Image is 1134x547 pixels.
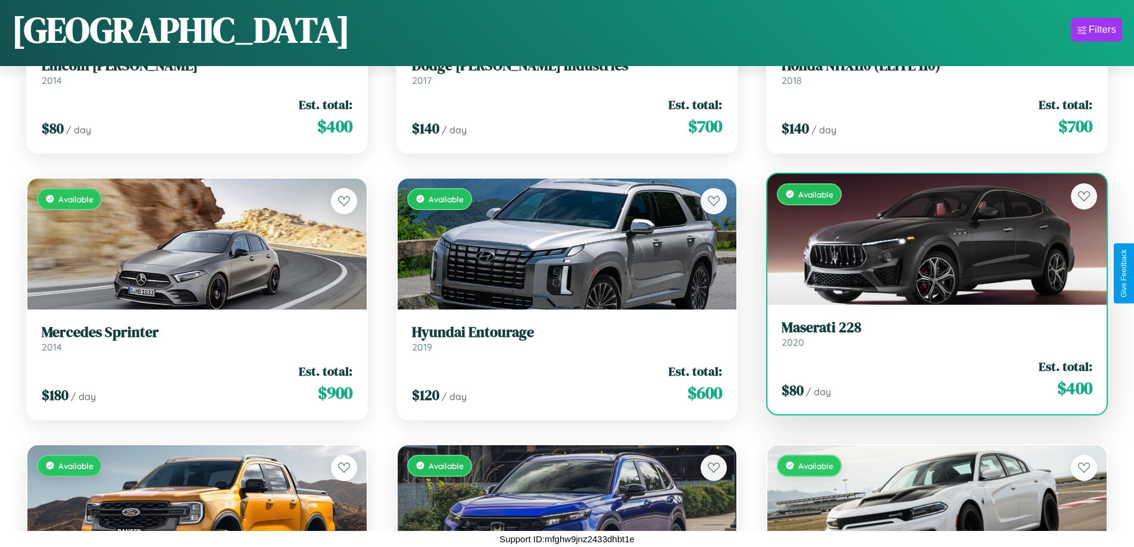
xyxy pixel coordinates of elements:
span: / day [71,390,96,402]
span: $ 80 [782,380,804,400]
span: 2019 [412,341,432,353]
h3: Mercedes Sprinter [42,324,352,341]
span: Available [798,189,833,199]
div: Filters [1089,24,1116,36]
span: $ 140 [782,118,809,138]
span: $ 180 [42,385,68,405]
h3: Honda NHX110 (ELITE 110) [782,57,1092,74]
span: Available [58,194,93,204]
span: / day [806,386,831,398]
span: $ 600 [688,381,722,405]
a: Honda NHX110 (ELITE 110)2018 [782,57,1092,86]
span: Est. total: [668,362,722,380]
a: Dodge [PERSON_NAME] Industries2017 [412,57,723,86]
span: 2014 [42,341,62,353]
span: Est. total: [1039,96,1092,113]
span: $ 700 [1058,114,1092,138]
button: Filters [1071,18,1122,42]
span: $ 120 [412,385,439,405]
h1: [GEOGRAPHIC_DATA] [12,5,350,54]
span: 2018 [782,74,802,86]
span: $ 700 [688,114,722,138]
span: $ 400 [1057,376,1092,400]
span: / day [442,390,467,402]
span: 2017 [412,74,432,86]
span: Est. total: [299,362,352,380]
a: Lincoln [PERSON_NAME]2014 [42,57,352,86]
h3: Hyundai Entourage [412,324,723,341]
span: / day [66,124,91,136]
a: Maserati 2282020 [782,319,1092,348]
span: 2020 [782,336,804,348]
span: / day [811,124,836,136]
a: Mercedes Sprinter2014 [42,324,352,353]
h3: Maserati 228 [782,319,1092,336]
p: Support ID: mfghw9jnz2433dhbt1e [499,531,635,547]
span: Available [429,194,464,204]
a: Hyundai Entourage2019 [412,324,723,353]
span: $ 400 [317,114,352,138]
span: Available [798,461,833,471]
span: Available [429,461,464,471]
span: Est. total: [668,96,722,113]
span: 2014 [42,74,62,86]
h3: Dodge [PERSON_NAME] Industries [412,57,723,74]
div: Give Feedback [1120,249,1128,298]
span: $ 140 [412,118,439,138]
span: Available [58,461,93,471]
span: $ 80 [42,118,64,138]
span: / day [442,124,467,136]
h3: Lincoln [PERSON_NAME] [42,57,352,74]
span: Est. total: [1039,358,1092,375]
span: Est. total: [299,96,352,113]
span: $ 900 [318,381,352,405]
